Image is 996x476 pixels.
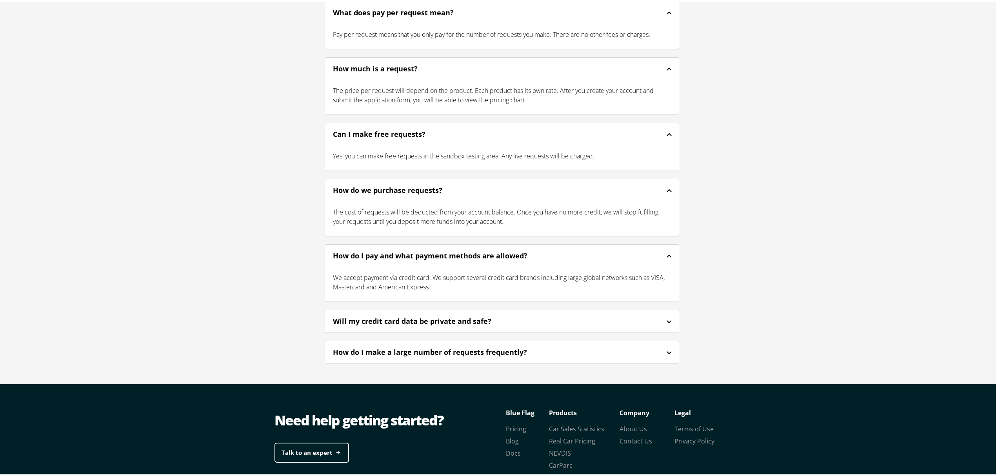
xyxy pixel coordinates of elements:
a: NEVDIS [549,447,571,456]
div: How much is a request? [325,58,679,76]
a: Docs [506,447,521,456]
div: Can I make free requests? [325,123,679,142]
a: Privacy Policy [674,435,714,443]
p: Legal [674,405,729,417]
div: Will my credit card data be private and safe? [325,310,679,329]
a: Car Sales Statistics [549,423,604,431]
div: Can I make free requests? [333,127,447,138]
div: How do I pay and what payment methods are allowed? [333,249,549,259]
div: How do I make a large number of requests frequently? [325,341,679,360]
a: CarParc [549,459,573,468]
a: Blog [506,435,519,443]
div: We accept payment via credit card. We support several credit card brands including large global n... [325,263,679,298]
a: Contact Us [620,435,652,443]
div: How much is a request? [333,62,439,72]
div: Need help getting started? [274,409,502,428]
div: How do I make a large number of requests frequently? [333,345,548,356]
div: The price per request will depend on the product. Each product has its own rate. After you create... [325,76,679,111]
a: Real Car Pricing [549,435,595,443]
div: What does pay per request mean? [333,5,475,16]
a: Talk to an expert [274,441,349,461]
div: Pay per request means that you only pay for the number of requests you make. There are no other f... [325,20,679,45]
div: How do we purchase requests? [325,179,679,198]
p: Products [549,405,620,417]
div: Will my credit card data be private and safe? [333,314,513,325]
a: About Us [620,423,647,431]
p: Company [620,405,674,417]
div: Yes, you can make free requests in the sandbox testing area. Any live requests will be charged. [325,142,679,167]
div: How do we purchase requests? [333,183,463,194]
div: What does pay per request mean? [325,2,679,20]
a: Terms of Use [674,423,714,431]
a: Pricing [506,423,526,431]
p: Blue Flag [506,405,549,417]
div: How do I pay and what payment methods are allowed? [325,245,679,263]
div: The cost of requests will be deducted from your account balance. Once you have no more credit, we... [325,198,679,232]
